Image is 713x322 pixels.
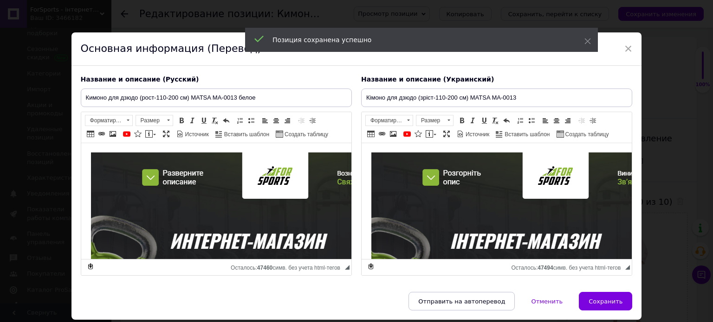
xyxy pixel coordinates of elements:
a: Отменить (Ctrl+Z) [501,115,512,126]
span: 47460 [257,265,272,271]
span: Перетащите для изменения размера [625,265,630,270]
button: Сохранить [579,292,632,310]
a: Источник [455,129,491,139]
a: Подчеркнутый (Ctrl+U) [479,115,489,126]
a: Сделать резервную копию сейчас [366,261,376,271]
span: Размер [416,115,444,126]
a: Подчеркнутый (Ctrl+U) [199,115,209,126]
a: Вставить / удалить нумерованный список [515,115,525,126]
span: Перетащите для изменения размера [345,265,350,270]
a: Сделать резервную копию сейчас [85,261,96,271]
span: 47494 [538,265,553,271]
a: Добавить видео с YouTube [402,129,412,139]
span: Отменить [531,298,563,305]
a: Создать таблицу [555,129,610,139]
a: Курсив (Ctrl+I) [188,115,198,126]
span: Размер [136,115,164,126]
span: × [624,41,633,57]
span: Форматирование [85,115,123,126]
a: Отменить (Ctrl+Z) [221,115,231,126]
div: Подсчет символов [231,262,345,271]
iframe: Визуальный текстовый редактор, 367528F6-7644-4C7B-8BCA-A32FEB4833B4 [362,143,632,259]
a: Полужирный (Ctrl+B) [457,115,467,126]
span: Создать таблицу [564,131,609,139]
a: Увеличить отступ [588,115,598,126]
span: Название и описание (Русский) [81,76,199,83]
span: Создать таблицу [283,131,328,139]
a: Изображение [108,129,118,139]
a: По правому краю [563,115,573,126]
a: Вставить шаблон [214,129,271,139]
span: Источник [464,131,489,139]
a: Курсив (Ctrl+I) [468,115,478,126]
a: Вставить шаблон [494,129,551,139]
a: По центру [551,115,562,126]
span: Отправить на автоперевод [418,298,505,305]
a: Изображение [388,129,398,139]
a: Создать таблицу [274,129,330,139]
iframe: Визуальный текстовый редактор, 68AAC760-D57E-4D73-A610-8B98EE588C49 [81,143,351,259]
a: По левому краю [260,115,270,126]
a: Вставить / удалить маркированный список [526,115,537,126]
button: Отправить на автоперевод [408,292,515,310]
a: Развернуть [161,129,171,139]
span: Источник [184,131,209,139]
div: Основная информация (Перевод) [71,32,642,66]
a: Вставить сообщение [424,129,438,139]
a: Добавить видео с YouTube [122,129,132,139]
a: По центру [271,115,281,126]
a: Убрать форматирование [210,115,220,126]
a: Вставить / удалить нумерованный список [235,115,245,126]
button: Отменить [521,292,572,310]
a: Увеличить отступ [307,115,318,126]
a: Размер [136,115,173,126]
a: Уменьшить отступ [577,115,587,126]
span: Название и описание (Украинский) [361,76,494,83]
a: Вставить иконку [133,129,143,139]
a: Форматирование [365,115,413,126]
span: Форматирование [366,115,404,126]
a: Размер [416,115,454,126]
span: Сохранить [589,298,622,305]
a: Вставить иконку [413,129,423,139]
a: Полужирный (Ctrl+B) [176,115,187,126]
a: По левому краю [540,115,551,126]
a: По правому краю [282,115,292,126]
a: Развернуть [441,129,452,139]
div: Позиция сохранена успешно [272,35,561,44]
a: Вставить/Редактировать ссылку (Ctrl+L) [377,129,387,139]
div: Подсчет символов [511,262,625,271]
a: Источник [175,129,210,139]
a: Вставить / удалить маркированный список [246,115,256,126]
a: Форматирование [85,115,133,126]
a: Таблица [85,129,96,139]
span: Вставить шаблон [503,131,550,139]
a: Уменьшить отступ [296,115,306,126]
a: Убрать форматирование [490,115,500,126]
a: Вставить сообщение [144,129,157,139]
a: Таблица [366,129,376,139]
span: Вставить шаблон [223,131,269,139]
a: Вставить/Редактировать ссылку (Ctrl+L) [97,129,107,139]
